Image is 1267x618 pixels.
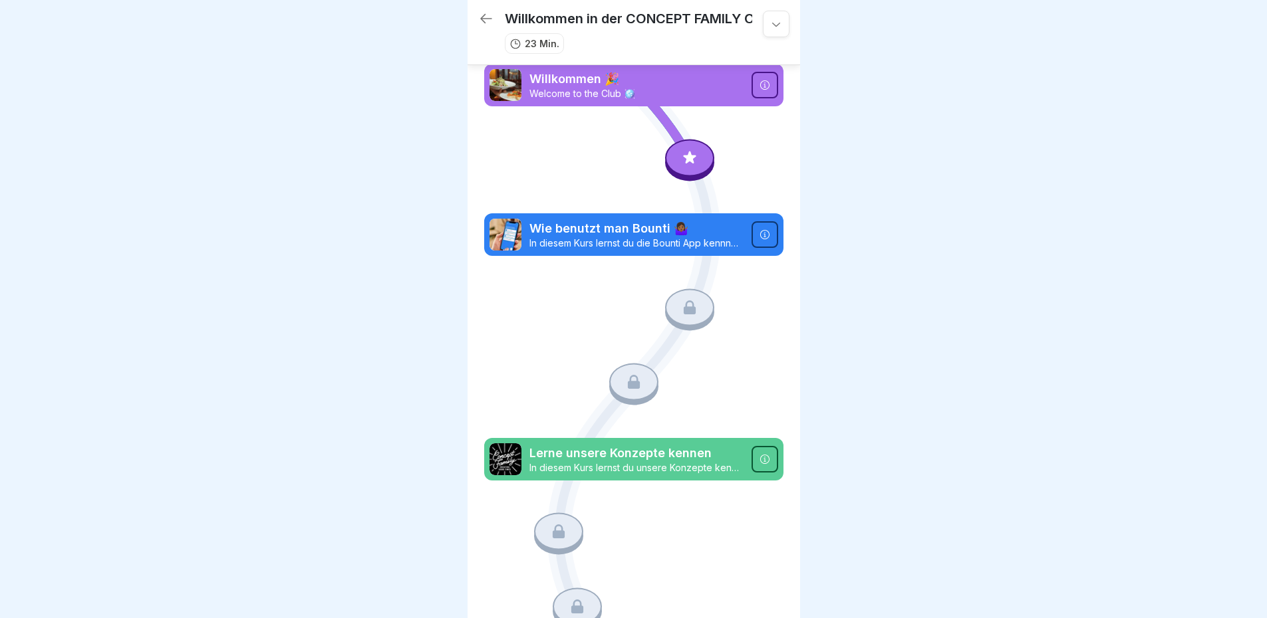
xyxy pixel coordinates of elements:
p: 23 Min. [525,37,559,51]
p: Willkommen in der CONCEPT FAMILY Online Lernwelt [505,11,845,27]
p: Welcome to the Club 🪩 [529,88,744,100]
img: xurzlqcdv3lo3k87m0sicyoj.png [490,219,521,251]
img: aev8ouj9qek4l5i45z2v16li.png [490,69,521,101]
p: Wie benutzt man Bounti 🤷🏾‍♀️ [529,220,744,237]
p: In diesem Kurs lernst du unsere Konzepte kennen [529,462,744,474]
p: Willkommen 🎉 [529,70,744,88]
img: i6ogmt7ly3s7b5mn1cy23an3.png [490,443,521,475]
p: Lerne unsere Konzepte kennen [529,445,744,462]
p: In diesem Kurs lernst du die Bounti App kennnen. [529,237,744,249]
